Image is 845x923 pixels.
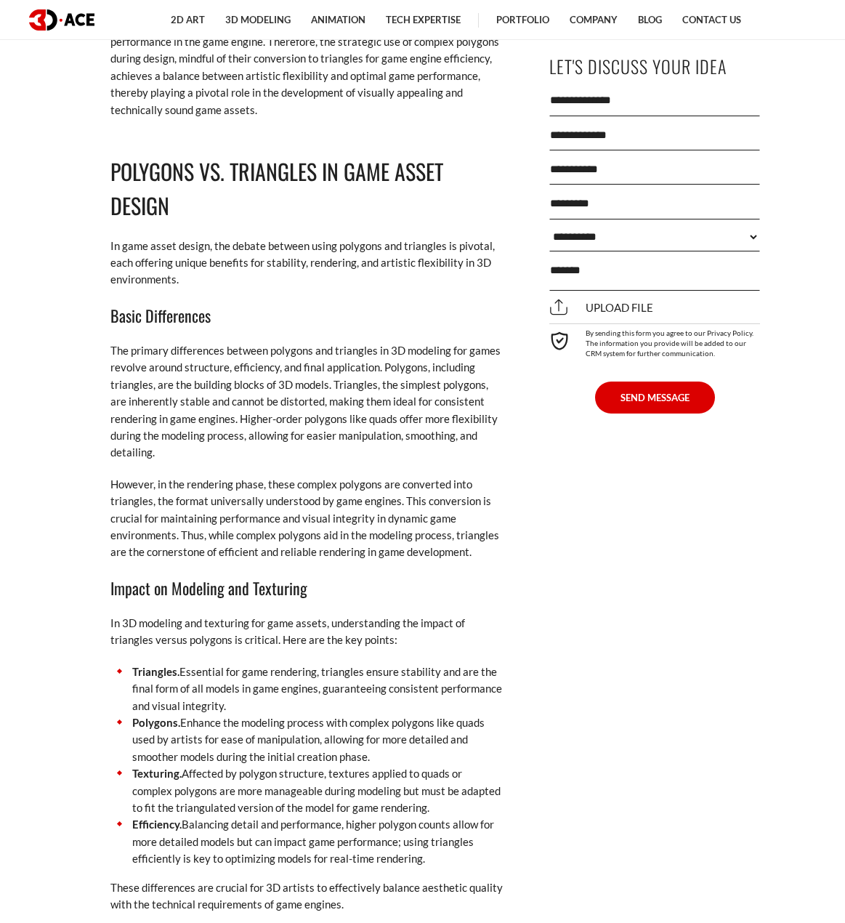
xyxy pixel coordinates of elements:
[29,9,94,31] img: logo dark
[132,716,180,729] strong: Polygons.
[132,665,179,678] strong: Triangles.
[110,765,503,816] li: Affected by polygon structure, textures applied to quads or complex polygons are more manageable ...
[132,818,182,831] strong: Efficiency.
[110,664,503,714] li: Essential for game rendering, triangles ensure stability and are the final form of all models in ...
[110,816,503,867] li: Balancing detail and performance, higher polygon counts allow for more detailed models but can im...
[110,238,503,289] p: In game asset design, the debate between using polygons and triangles is pivotal, each offering u...
[549,301,653,314] span: Upload file
[110,155,503,223] h2: Polygons vs. Triangles in Game Asset Design
[110,476,503,561] p: However, in the rendering phase, these complex polygons are converted into triangles, the format ...
[110,576,503,600] h3: Impact on Modeling and Texturing
[549,323,760,358] div: By sending this form you agree to our Privacy Policy. The information you provide will be added t...
[110,342,503,461] p: The primary differences between polygons and triangles in 3D modeling for games revolve around st...
[132,767,182,780] strong: Texturing.
[110,615,503,649] p: In 3D modeling and texturing for game assets, understanding the impact of triangles versus polygo...
[595,381,715,413] button: SEND MESSAGE
[110,879,503,914] p: These differences are crucial for 3D artists to effectively balance aesthetic quality with the te...
[110,303,503,328] h3: Basic Differences
[549,50,760,83] p: Let's Discuss Your Idea
[110,714,503,765] li: Enhance the modeling process with complex polygons like quads used by artists for ease of manipul...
